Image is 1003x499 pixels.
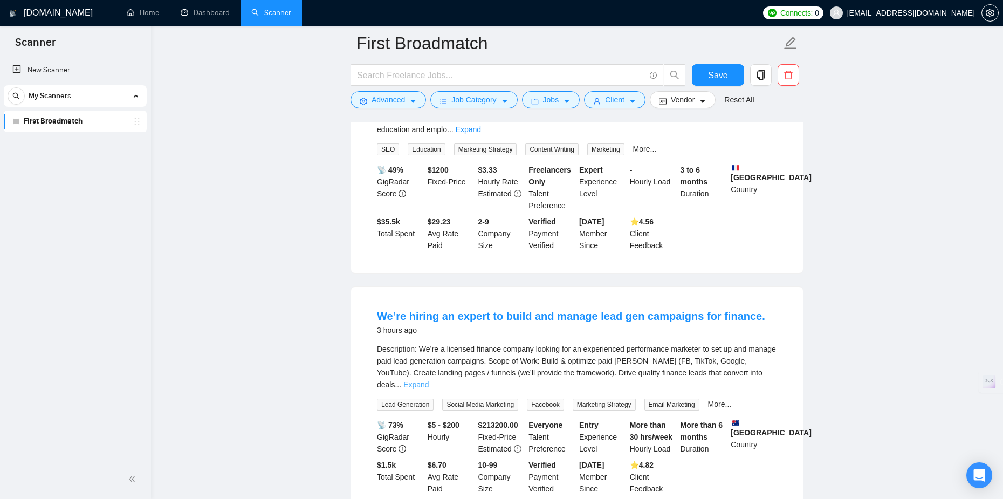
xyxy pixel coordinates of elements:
[425,164,476,211] div: Fixed-Price
[724,94,754,106] a: Reset All
[573,399,636,411] span: Marketing Strategy
[377,166,403,174] b: 📡 49%
[29,85,71,107] span: My Scanners
[377,421,403,429] b: 📡 73%
[584,91,645,108] button: userClientcaret-down
[699,97,706,105] span: caret-down
[8,92,24,100] span: search
[377,461,396,469] b: $ 1.5k
[650,91,716,108] button: idcardVendorcaret-down
[372,94,405,106] span: Advanced
[982,9,998,17] span: setting
[525,143,578,155] span: Content Writing
[528,166,571,186] b: Freelancers Only
[251,8,291,17] a: searchScanner
[633,145,657,153] a: More...
[377,310,765,322] a: We’re hiring an expert to build and manage lead gen campaigns for finance.
[731,419,812,437] b: [GEOGRAPHIC_DATA]
[692,64,744,86] button: Save
[428,217,451,226] b: $29.23
[439,97,447,105] span: bars
[514,190,521,197] span: exclamation-circle
[478,166,497,174] b: $ 3.33
[577,216,628,251] div: Member Since
[476,164,527,211] div: Hourly Rate
[628,216,678,251] div: Client Feedback
[6,35,64,57] span: Scanner
[531,97,539,105] span: folder
[478,421,518,429] b: $ 213200.00
[563,97,571,105] span: caret-down
[526,419,577,455] div: Talent Preference
[430,91,517,108] button: barsJob Categorycaret-down
[377,399,434,411] span: Lead Generation
[360,97,367,105] span: setting
[377,143,399,155] span: SEO
[577,459,628,495] div: Member Since
[8,87,25,105] button: search
[630,166,633,174] b: -
[629,97,636,105] span: caret-down
[526,164,577,211] div: Talent Preference
[784,36,798,50] span: edit
[833,9,840,17] span: user
[981,4,999,22] button: setting
[4,59,147,81] li: New Scanner
[476,216,527,251] div: Company Size
[501,97,509,105] span: caret-down
[24,111,126,132] a: First Broadmatch
[981,9,999,17] a: setting
[456,125,481,134] a: Expand
[478,461,498,469] b: 10-99
[605,94,624,106] span: Client
[528,421,562,429] b: Everyone
[659,97,667,105] span: idcard
[750,64,772,86] button: copy
[478,189,512,198] span: Estimated
[351,91,426,108] button: settingAdvancedcaret-down
[628,459,678,495] div: Client Feedback
[442,399,518,411] span: Social Media Marketing
[399,190,406,197] span: info-circle
[815,7,819,19] span: 0
[579,421,599,429] b: Entry
[128,474,139,484] span: double-left
[133,117,141,126] span: holder
[543,94,559,106] span: Jobs
[664,70,685,80] span: search
[579,166,603,174] b: Expert
[522,91,580,108] button: folderJobscaret-down
[375,216,425,251] div: Total Spent
[664,64,685,86] button: search
[478,445,512,453] span: Estimated
[630,217,654,226] b: ⭐️ 4.56
[377,217,400,226] b: $ 35.5k
[377,324,765,337] div: 3 hours ago
[527,399,564,411] span: Facebook
[628,419,678,455] div: Hourly Load
[528,217,556,226] b: Verified
[729,419,779,455] div: Country
[671,94,695,106] span: Vendor
[526,216,577,251] div: Payment Verified
[428,421,459,429] b: $5 - $200
[356,30,781,57] input: Scanner name...
[428,461,446,469] b: $6.70
[708,69,727,82] span: Save
[514,445,521,453] span: exclamation-circle
[780,7,813,19] span: Connects:
[678,419,729,455] div: Duration
[526,459,577,495] div: Payment Verified
[403,380,429,389] a: Expand
[778,70,799,80] span: delete
[678,164,729,211] div: Duration
[181,8,230,17] a: dashboardDashboard
[409,97,417,105] span: caret-down
[454,143,517,155] span: Marketing Strategy
[628,164,678,211] div: Hourly Load
[528,461,556,469] b: Verified
[778,64,799,86] button: delete
[732,164,739,172] img: 🇫🇷
[375,164,425,211] div: GigRadar Score
[425,216,476,251] div: Avg Rate Paid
